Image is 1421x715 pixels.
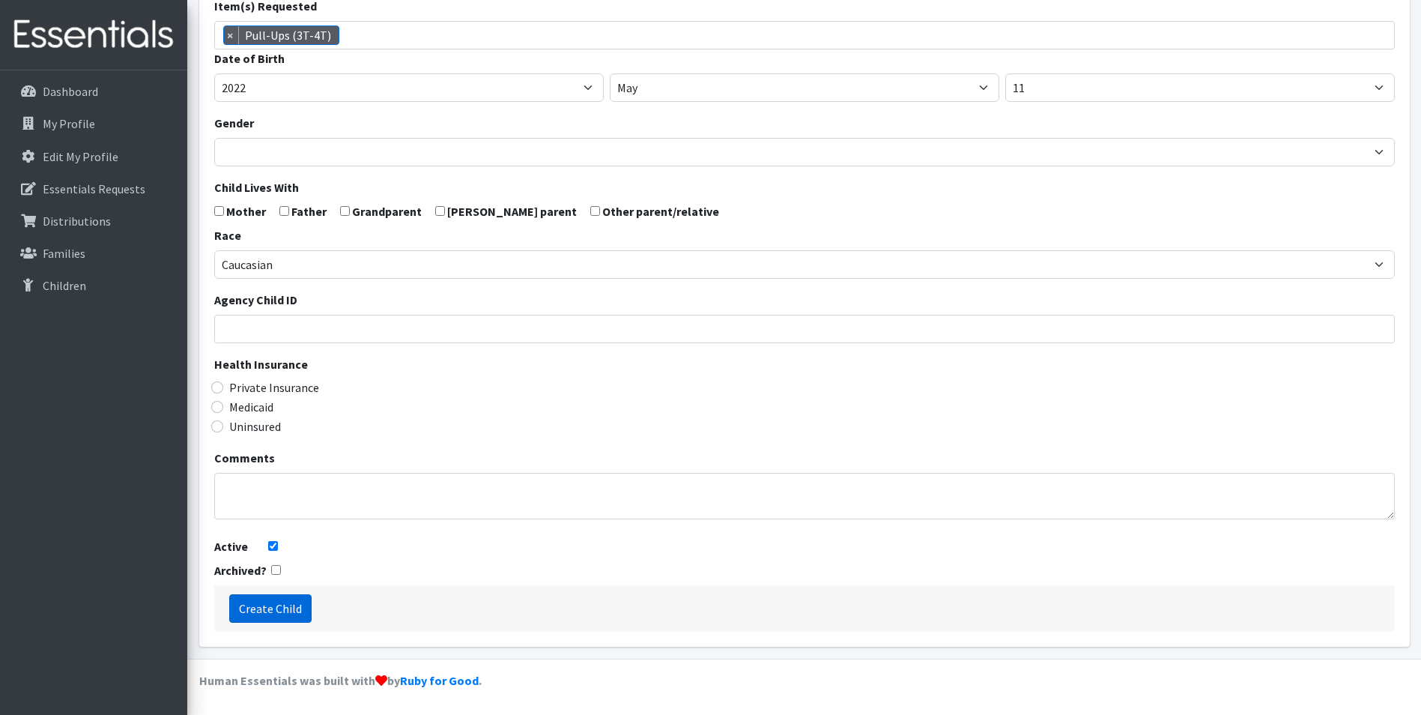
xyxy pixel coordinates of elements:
label: Date of Birth [214,49,285,67]
label: [PERSON_NAME] parent [447,202,577,220]
a: My Profile [6,109,181,139]
label: Uninsured [229,417,281,435]
li: Pull-Ups (3T-4T) [223,25,339,45]
label: Other parent/relative [602,202,719,220]
label: Private Insurance [229,378,319,396]
p: Families [43,246,85,261]
p: Edit My Profile [43,149,118,164]
a: Distributions [6,206,181,236]
label: Medicaid [229,398,273,416]
label: Child Lives With [214,178,299,196]
p: Children [43,278,86,293]
p: My Profile [43,116,95,131]
a: Ruby for Good [400,673,479,688]
a: Dashboard [6,76,181,106]
input: Create Child [229,594,312,623]
label: Father [291,202,327,220]
label: Gender [214,114,254,132]
p: Essentials Requests [43,181,145,196]
label: Mother [226,202,266,220]
a: Edit My Profile [6,142,181,172]
span: × [224,26,239,44]
label: Archived? [214,561,267,579]
label: Comments [214,449,275,467]
label: Active [214,537,248,555]
legend: Health Insurance [214,355,1395,378]
label: Grandparent [352,202,422,220]
strong: Human Essentials was built with by . [199,673,482,688]
a: Children [6,271,181,301]
label: Race [214,226,241,244]
p: Distributions [43,214,111,229]
img: HumanEssentials [6,10,181,60]
p: Dashboard [43,84,98,99]
a: Families [6,238,181,268]
a: Essentials Requests [6,174,181,204]
label: Agency Child ID [214,291,297,309]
